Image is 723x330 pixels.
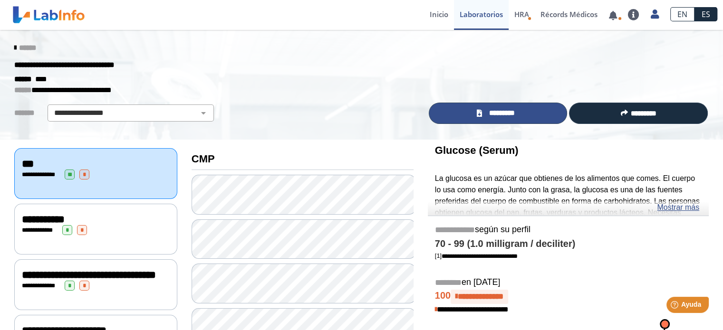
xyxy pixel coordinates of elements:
h4: 100 [435,290,702,304]
p: La glucosa es un azúcar que obtienes de los alimentos que comes. El cuerpo lo usa como energía. J... [435,173,702,252]
a: ES [694,7,717,21]
span: HRA [514,9,529,19]
b: Glucose (Serum) [435,144,519,156]
h5: según su perfil [435,225,702,236]
a: Mostrar más [657,202,699,213]
iframe: Help widget launcher [638,293,713,320]
a: [1] [435,252,518,259]
a: EN [670,7,694,21]
h4: 70 - 99 (1.0 milligram / deciliter) [435,238,702,250]
h5: en [DATE] [435,277,702,288]
b: CMP [192,153,215,165]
